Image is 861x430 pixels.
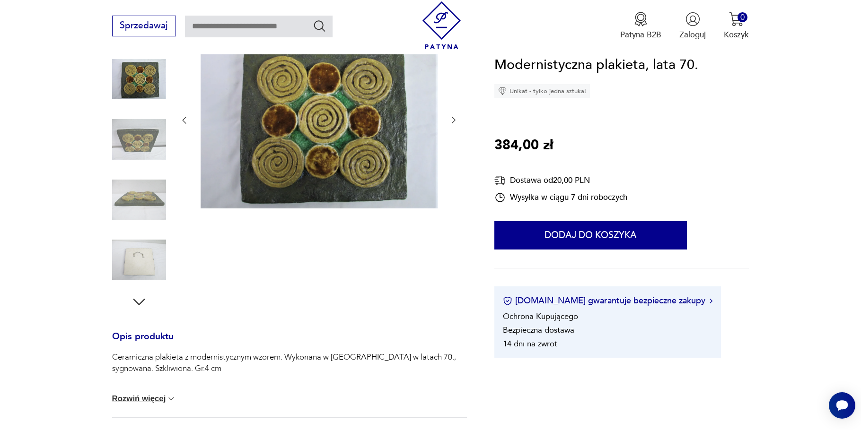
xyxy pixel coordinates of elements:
h3: Opis produktu [112,333,467,352]
img: Ikona certyfikatu [503,296,512,306]
img: Zdjęcie produktu Modernistyczna plakieta, lata 70. [112,173,166,227]
li: Bezpieczna dostawa [503,325,574,336]
img: Zdjęcie produktu Modernistyczna plakieta, lata 70. [201,31,438,208]
button: Dodaj do koszyka [494,222,687,250]
img: Zdjęcie produktu Modernistyczna plakieta, lata 70. [112,233,166,287]
img: Ikona diamentu [498,87,507,96]
img: Ikonka użytkownika [685,12,700,26]
p: 384,00 zł [494,135,553,156]
p: Zaloguj [679,29,706,40]
img: Ikona dostawy [494,174,506,186]
img: chevron down [167,394,176,404]
li: Ochrona Kupującego [503,311,578,322]
img: Ikona medalu [633,12,648,26]
img: Ikona strzałki w prawo [710,299,712,303]
div: Wysyłka w ciągu 7 dni roboczych [494,192,627,203]
button: [DOMAIN_NAME] gwarantuje bezpieczne zakupy [503,295,712,307]
h1: Modernistyczna plakieta, lata 70. [494,54,698,76]
button: Sprzedawaj [112,16,176,36]
div: 0 [738,12,747,22]
button: Zaloguj [679,12,706,40]
button: Rozwiń więcej [112,394,176,404]
div: Dostawa od 20,00 PLN [494,174,627,186]
p: Ceramiczna plakieta z modernistycznym wzorem. Wykonana w [GEOGRAPHIC_DATA] w latach 70., sygnowan... [112,352,467,374]
button: Patyna B2B [620,12,661,40]
li: 14 dni na zwrot [503,339,557,350]
p: Koszyk [724,29,749,40]
iframe: Smartsupp widget button [829,392,855,419]
img: Patyna - sklep z meblami i dekoracjami vintage [418,1,466,49]
a: Sprzedawaj [112,23,176,30]
img: Zdjęcie produktu Modernistyczna plakieta, lata 70. [112,112,166,166]
img: Zdjęcie produktu Modernistyczna plakieta, lata 70. [112,52,166,106]
button: 0Koszyk [724,12,749,40]
div: Unikat - tylko jedna sztuka! [494,85,590,99]
a: Ikona medaluPatyna B2B [620,12,661,40]
button: Szukaj [313,19,326,33]
img: Ikona koszyka [729,12,744,26]
p: Patyna B2B [620,29,661,40]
